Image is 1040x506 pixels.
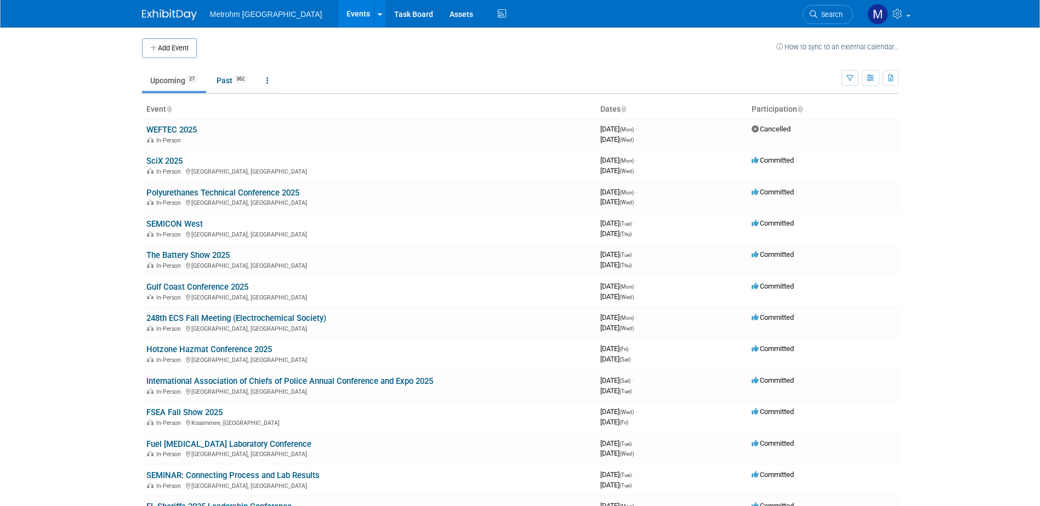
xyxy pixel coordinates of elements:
[233,75,248,83] span: 362
[620,221,632,227] span: (Tue)
[600,439,635,447] span: [DATE]
[146,376,433,386] a: International Association of Chiefs of Police Annual Conference and Expo 2025
[146,439,311,449] a: Fuel [MEDICAL_DATA] Laboratory Conference
[620,252,632,258] span: (Tue)
[166,105,172,113] a: Sort by Event Name
[600,188,637,196] span: [DATE]
[635,125,637,133] span: -
[620,409,634,415] span: (Wed)
[156,231,184,238] span: In-Person
[620,325,634,331] span: (Wed)
[803,5,853,24] a: Search
[147,451,154,456] img: In-Person Event
[146,344,272,354] a: Hotzone Hazmat Conference 2025
[600,449,634,457] span: [DATE]
[776,43,899,51] a: How to sync to an external calendar...
[600,219,635,227] span: [DATE]
[146,292,592,301] div: [GEOGRAPHIC_DATA], [GEOGRAPHIC_DATA]
[146,407,223,417] a: FSEA Fall Show 2025
[146,125,197,135] a: WEFTEC 2025
[600,125,637,133] span: [DATE]
[142,100,596,119] th: Event
[752,188,794,196] span: Committed
[600,387,632,395] span: [DATE]
[156,199,184,206] span: In-Person
[600,292,634,301] span: [DATE]
[156,388,184,395] span: In-Person
[600,135,634,143] span: [DATE]
[620,472,632,478] span: (Tue)
[600,261,632,269] span: [DATE]
[600,344,632,353] span: [DATE]
[208,70,256,91] a: Past362
[146,449,592,458] div: [GEOGRAPHIC_DATA], [GEOGRAPHIC_DATA]
[752,156,794,164] span: Committed
[620,168,634,174] span: (Wed)
[620,451,634,457] span: (Wed)
[156,357,184,364] span: In-Person
[146,324,592,332] div: [GEOGRAPHIC_DATA], [GEOGRAPHIC_DATA]
[146,313,326,323] a: 248th ECS Fall Meeting (Electrochemical Society)
[620,231,632,237] span: (Thu)
[147,262,154,268] img: In-Person Event
[147,294,154,300] img: In-Person Event
[632,376,634,384] span: -
[817,10,843,19] span: Search
[620,284,634,290] span: (Mon)
[620,388,632,394] span: (Tue)
[146,229,592,238] div: [GEOGRAPHIC_DATA], [GEOGRAPHIC_DATA]
[147,357,154,362] img: In-Person Event
[146,481,592,490] div: [GEOGRAPHIC_DATA], [GEOGRAPHIC_DATA]
[600,198,634,206] span: [DATE]
[620,357,630,363] span: (Sat)
[797,105,803,113] a: Sort by Participation Type
[156,294,184,301] span: In-Person
[600,282,637,290] span: [DATE]
[620,137,634,143] span: (Wed)
[867,4,888,25] img: Michelle Simoes
[752,344,794,353] span: Committed
[635,156,637,164] span: -
[210,10,322,19] span: Metrohm [GEOGRAPHIC_DATA]
[146,387,592,395] div: [GEOGRAPHIC_DATA], [GEOGRAPHIC_DATA]
[752,219,794,227] span: Committed
[633,470,635,479] span: -
[635,313,637,321] span: -
[620,294,634,300] span: (Wed)
[147,419,154,425] img: In-Person Event
[596,100,747,119] th: Dates
[146,355,592,364] div: [GEOGRAPHIC_DATA], [GEOGRAPHIC_DATA]
[620,262,632,268] span: (Thu)
[146,188,299,198] a: Polyurethanes Technical Conference 2025
[752,470,794,479] span: Committed
[146,166,592,175] div: [GEOGRAPHIC_DATA], [GEOGRAPHIC_DATA]
[600,166,634,175] span: [DATE]
[752,407,794,416] span: Committed
[747,100,899,119] th: Participation
[147,168,154,174] img: In-Person Event
[633,250,635,258] span: -
[620,199,634,205] span: (Wed)
[620,441,632,447] span: (Tue)
[620,189,634,196] span: (Mon)
[147,482,154,488] img: In-Person Event
[752,125,791,133] span: Cancelled
[752,250,794,258] span: Committed
[147,231,154,237] img: In-Person Event
[635,188,637,196] span: -
[752,376,794,384] span: Committed
[600,418,628,426] span: [DATE]
[142,38,197,58] button: Add Event
[156,325,184,332] span: In-Person
[620,315,634,321] span: (Mon)
[600,313,637,321] span: [DATE]
[600,407,637,416] span: [DATE]
[620,127,634,133] span: (Mon)
[600,376,634,384] span: [DATE]
[147,325,154,331] img: In-Person Event
[156,168,184,175] span: In-Person
[600,355,630,363] span: [DATE]
[147,199,154,205] img: In-Person Event
[635,407,637,416] span: -
[633,219,635,227] span: -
